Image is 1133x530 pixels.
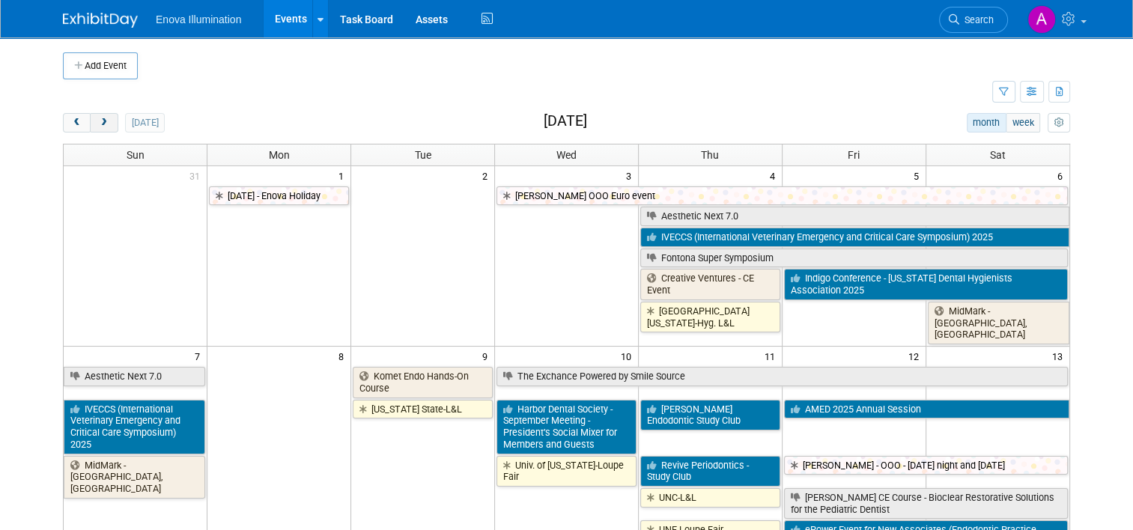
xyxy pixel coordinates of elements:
[496,186,1068,206] a: [PERSON_NAME] OOO Euro event
[63,13,138,28] img: ExhibitDay
[556,149,577,161] span: Wed
[640,400,780,430] a: [PERSON_NAME] Endodontic Study Club
[353,367,493,397] a: Komet Endo Hands-On Course
[907,347,926,365] span: 12
[768,166,782,185] span: 4
[928,302,1069,344] a: MidMark - [GEOGRAPHIC_DATA], [GEOGRAPHIC_DATA]
[64,400,205,454] a: IVECCS (International Veterinary Emergency and Critical Care Symposium) 2025
[337,347,350,365] span: 8
[1006,113,1040,132] button: week
[64,456,205,499] a: MidMark - [GEOGRAPHIC_DATA], [GEOGRAPHIC_DATA]
[90,113,118,132] button: next
[415,149,431,161] span: Tue
[1048,113,1070,132] button: myCustomButton
[640,488,780,508] a: UNC-L&L
[640,269,780,299] a: Creative Ventures - CE Event
[1054,118,1063,128] i: Personalize Calendar
[337,166,350,185] span: 1
[1056,166,1069,185] span: 6
[784,400,1069,419] a: AMED 2025 Annual Session
[193,347,207,365] span: 7
[188,166,207,185] span: 31
[784,269,1068,299] a: Indigo Conference - [US_STATE] Dental Hygienists Association 2025
[967,113,1006,132] button: month
[1027,5,1056,34] img: Andrea Miller
[640,456,780,487] a: Revive Periodontics - Study Club
[939,7,1008,33] a: Search
[64,367,205,386] a: Aesthetic Next 7.0
[496,400,637,454] a: Harbor Dental Society - September Meeting - President’s Social Mixer for Members and Guests
[701,149,719,161] span: Thu
[848,149,860,161] span: Fri
[619,347,638,365] span: 10
[127,149,145,161] span: Sun
[63,52,138,79] button: Add Event
[125,113,165,132] button: [DATE]
[269,149,290,161] span: Mon
[209,186,349,206] a: [DATE] - Enova Holiday
[959,14,994,25] span: Search
[481,166,494,185] span: 2
[912,166,926,185] span: 5
[640,302,780,332] a: [GEOGRAPHIC_DATA][US_STATE]-Hyg. L&L
[784,456,1068,475] a: [PERSON_NAME] - OOO - [DATE] night and [DATE]
[640,207,1069,226] a: Aesthetic Next 7.0
[481,347,494,365] span: 9
[625,166,638,185] span: 3
[496,367,1068,386] a: The Exchance Powered by Smile Source
[640,249,1068,268] a: Fontona Super Symposium
[784,488,1068,519] a: [PERSON_NAME] CE Course - Bioclear Restorative Solutions for the Pediatric Dentist
[156,13,241,25] span: Enova Illumination
[990,149,1006,161] span: Sat
[1051,347,1069,365] span: 13
[763,347,782,365] span: 11
[640,228,1069,247] a: IVECCS (International Veterinary Emergency and Critical Care Symposium) 2025
[353,400,493,419] a: [US_STATE] State-L&L
[544,113,587,130] h2: [DATE]
[63,113,91,132] button: prev
[496,456,637,487] a: Univ. of [US_STATE]-Loupe Fair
